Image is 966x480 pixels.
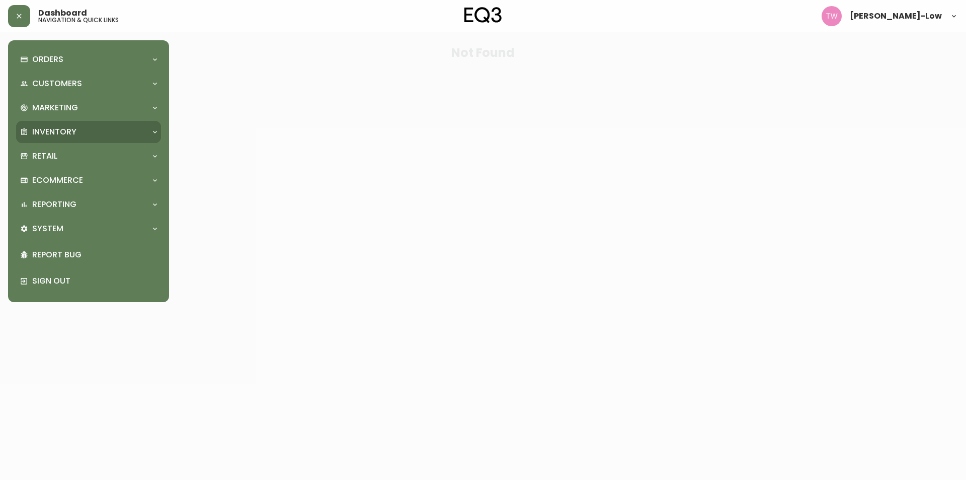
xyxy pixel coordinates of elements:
[16,48,161,71] div: Orders
[16,193,161,216] div: Reporting
[16,218,161,240] div: System
[32,54,63,65] p: Orders
[850,12,942,20] span: [PERSON_NAME]-Low
[32,151,57,162] p: Retail
[38,9,87,17] span: Dashboard
[32,276,157,287] p: Sign Out
[32,102,78,113] p: Marketing
[16,97,161,119] div: Marketing
[32,78,82,89] p: Customers
[32,223,63,234] p: System
[16,73,161,95] div: Customers
[16,121,161,143] div: Inventory
[16,242,161,268] div: Report Bug
[32,175,83,186] p: Ecommerce
[32,126,76,138] p: Inventory
[464,7,502,23] img: logo
[16,169,161,191] div: Ecommerce
[16,268,161,294] div: Sign Out
[32,199,76,210] p: Reporting
[38,17,119,23] h5: navigation & quick links
[822,6,842,26] img: e49ea9510ac3bfab467b88a9556f947d
[16,145,161,167] div: Retail
[32,249,157,260] p: Report Bug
